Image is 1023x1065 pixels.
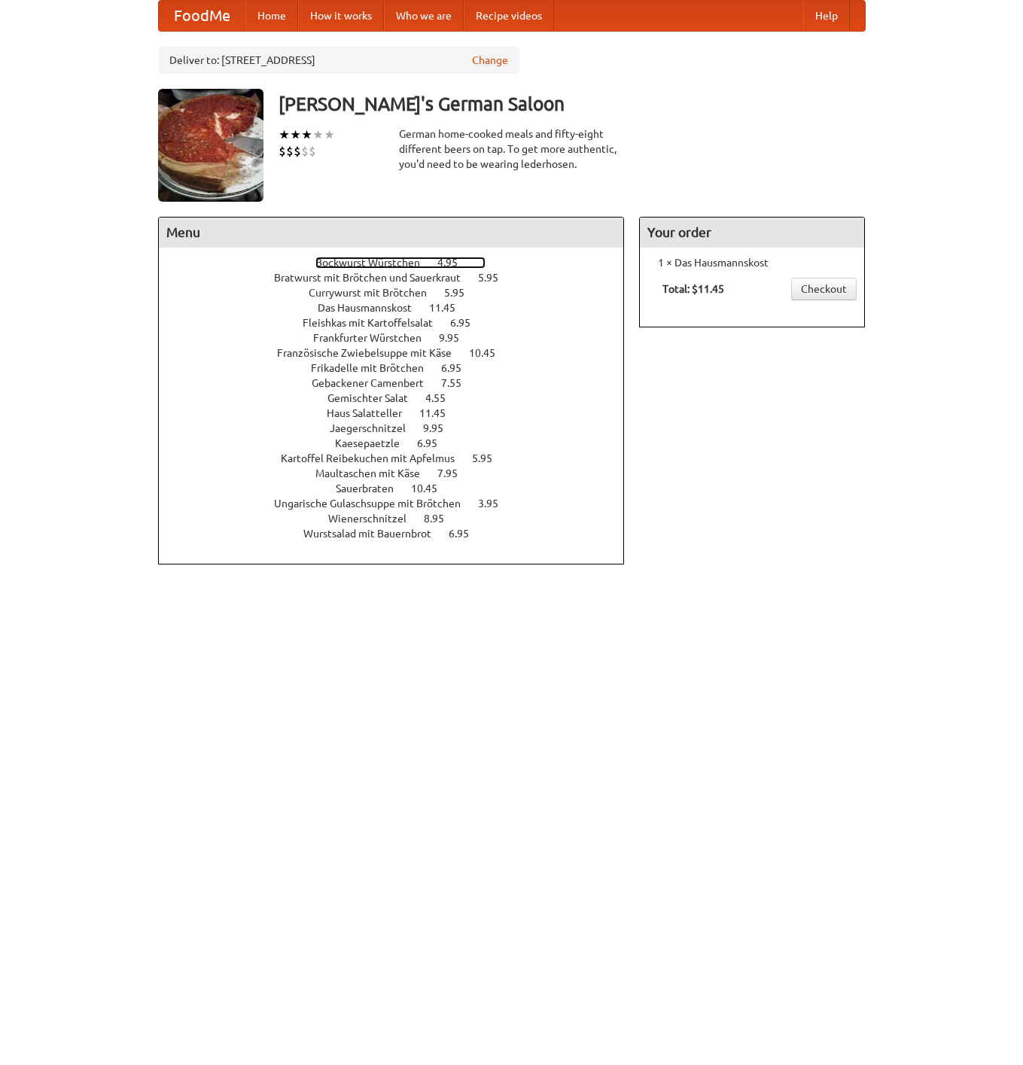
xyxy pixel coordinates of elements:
[472,452,507,464] span: 5.95
[469,347,510,359] span: 10.45
[336,482,409,494] span: Sauerbraten
[791,278,857,300] a: Checkout
[417,437,452,449] span: 6.95
[245,1,298,31] a: Home
[274,498,526,510] a: Ungarische Gulaschsuppe mit Brötchen 3.95
[478,498,513,510] span: 3.95
[328,513,472,525] a: Wienerschnitzel 8.95
[301,126,312,143] li: ★
[315,257,435,269] span: Bockwurst Würstchen
[318,302,427,314] span: Das Hausmannskost
[281,452,470,464] span: Kartoffel Reibekuchen mit Apfelmus
[441,377,476,389] span: 7.55
[301,143,309,160] li: $
[327,392,423,404] span: Gemischter Salat
[274,498,476,510] span: Ungarische Gulaschsuppe mit Brötchen
[311,362,439,374] span: Frikadelle mit Brötchen
[277,347,467,359] span: Französische Zwiebelsuppe mit Käse
[309,143,316,160] li: $
[450,317,486,329] span: 6.95
[425,392,461,404] span: 4.55
[411,482,452,494] span: 10.45
[429,302,470,314] span: 11.45
[327,407,473,419] a: Haus Salatteller 11.45
[384,1,464,31] a: Who we are
[303,317,448,329] span: Fleishkas mit Kartoffelsalat
[303,528,446,540] span: Wurstsalad mit Bauernbrot
[444,287,480,299] span: 5.95
[464,1,554,31] a: Recipe videos
[274,272,526,284] a: Bratwurst mit Brötchen und Sauerkraut 5.95
[303,528,497,540] a: Wurstsalad mit Bauernbrot 6.95
[437,467,473,479] span: 7.95
[327,407,417,419] span: Haus Salatteller
[335,437,415,449] span: Kaesepaetzle
[662,283,724,295] b: Total: $11.45
[478,272,513,284] span: 5.95
[286,143,294,160] li: $
[312,126,324,143] li: ★
[315,257,486,269] a: Bockwurst Würstchen 4.95
[274,272,476,284] span: Bratwurst mit Brötchen und Sauerkraut
[309,287,492,299] a: Currywurst mit Brötchen 5.95
[313,332,437,344] span: Frankfurter Würstchen
[159,218,624,248] h4: Menu
[330,422,471,434] a: Jaegerschnitzel 9.95
[318,302,483,314] a: Das Hausmannskost 11.45
[298,1,384,31] a: How it works
[423,422,458,434] span: 9.95
[449,528,484,540] span: 6.95
[159,1,245,31] a: FoodMe
[647,255,857,270] li: 1 × Das Hausmannskost
[419,407,461,419] span: 11.45
[313,332,487,344] a: Frankfurter Würstchen 9.95
[279,143,286,160] li: $
[327,392,473,404] a: Gemischter Salat 4.55
[424,513,459,525] span: 8.95
[441,362,476,374] span: 6.95
[330,422,421,434] span: Jaegerschnitzel
[439,332,474,344] span: 9.95
[309,287,442,299] span: Currywurst mit Brötchen
[315,467,486,479] a: Maultaschen mit Käse 7.95
[399,126,625,172] div: German home-cooked meals and fifty-eight different beers on tap. To get more authentic, you'd nee...
[315,467,435,479] span: Maultaschen mit Käse
[311,362,489,374] a: Frikadelle mit Brötchen 6.95
[281,452,520,464] a: Kartoffel Reibekuchen mit Apfelmus 5.95
[803,1,850,31] a: Help
[328,513,422,525] span: Wienerschnitzel
[279,126,290,143] li: ★
[303,317,498,329] a: Fleishkas mit Kartoffelsalat 6.95
[324,126,335,143] li: ★
[335,437,465,449] a: Kaesepaetzle 6.95
[336,482,465,494] a: Sauerbraten 10.45
[290,126,301,143] li: ★
[437,257,473,269] span: 4.95
[472,53,508,68] a: Change
[158,47,519,74] div: Deliver to: [STREET_ADDRESS]
[312,377,489,389] a: Gebackener Camenbert 7.55
[279,89,866,119] h3: [PERSON_NAME]'s German Saloon
[640,218,864,248] h4: Your order
[158,89,263,202] img: angular.jpg
[294,143,301,160] li: $
[312,377,439,389] span: Gebackener Camenbert
[277,347,523,359] a: Französische Zwiebelsuppe mit Käse 10.45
